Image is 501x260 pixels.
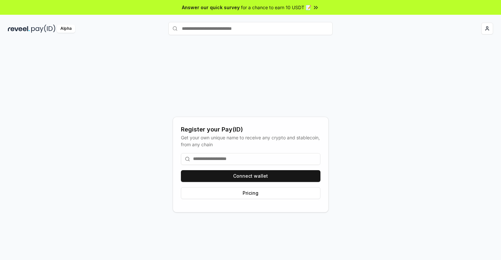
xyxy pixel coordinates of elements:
span: Answer our quick survey [182,4,240,11]
button: Pricing [181,187,320,199]
span: for a chance to earn 10 USDT 📝 [241,4,311,11]
div: Get your own unique name to receive any crypto and stablecoin, from any chain [181,134,320,148]
img: pay_id [31,25,55,33]
div: Alpha [57,25,75,33]
button: Connect wallet [181,170,320,182]
img: reveel_dark [8,25,30,33]
div: Register your Pay(ID) [181,125,320,134]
